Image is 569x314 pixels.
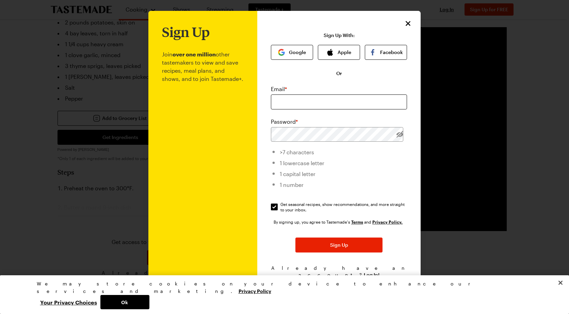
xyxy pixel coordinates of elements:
h1: Sign Up [162,24,210,39]
button: Your Privacy Choices [37,295,100,309]
input: Get seasonal recipes, show recommendations, and more straight to your inbox. [271,204,278,210]
p: Sign Up With: [324,33,355,38]
button: Google [271,45,313,60]
button: Sign Up [295,238,383,252]
label: Email [271,85,287,93]
span: 1 number [280,181,304,188]
button: Log In! [364,272,379,278]
button: Close [553,275,568,290]
div: We may store cookies on your device to enhance our services and marketing. [37,280,527,295]
span: Already have an account? [271,265,407,278]
div: By signing up, you agree to Tastemade's and [274,219,404,225]
span: >7 characters [280,149,314,155]
label: Password [271,118,298,126]
p: Join other tastemakers to view and save recipes, meal plans, and shows, and to join Tastemade+. [162,39,244,293]
a: More information about your privacy, opens in a new tab [239,287,271,294]
a: Tastemade Privacy Policy [372,219,403,225]
span: Sign Up [330,242,348,248]
b: over one million [173,51,216,57]
a: Tastemade Terms of Service [351,219,363,225]
button: Close [404,19,412,28]
div: Privacy [37,280,527,309]
span: 1 lowercase letter [280,160,324,166]
span: Get seasonal recipes, show recommendations, and more straight to your inbox. [280,202,408,212]
button: Apple [318,45,360,60]
span: Or [336,70,342,77]
button: Ok [100,295,149,309]
button: Facebook [365,45,407,60]
span: 1 capital letter [280,171,315,177]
